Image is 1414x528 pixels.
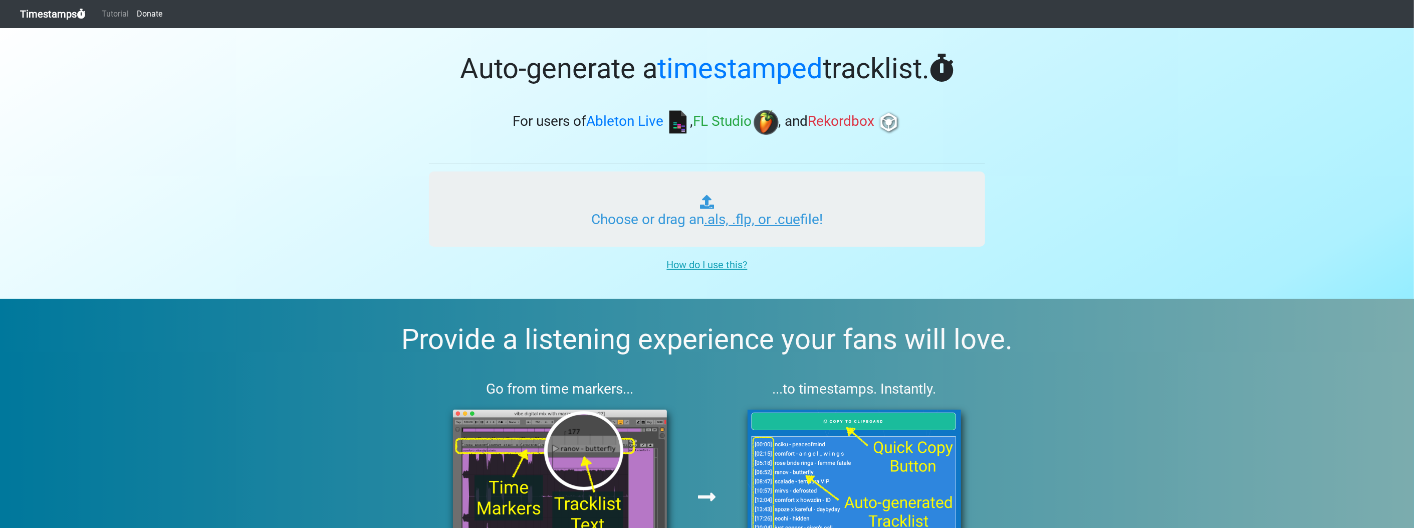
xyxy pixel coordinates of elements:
span: Ableton Live [587,113,664,130]
u: How do I use this? [667,259,748,271]
img: rb.png [876,110,901,135]
span: timestamped [657,52,823,85]
a: Tutorial [98,4,133,24]
h3: Go from time markers... [429,381,691,398]
img: fl.png [754,110,779,135]
a: Donate [133,4,166,24]
a: Timestamps [20,4,86,24]
img: ableton.png [665,110,690,135]
h3: For users of , , and [429,110,985,135]
h2: Provide a listening experience your fans will love. [24,323,1390,357]
span: Rekordbox [808,113,875,130]
h3: ...to timestamps. Instantly. [724,381,986,398]
h1: Auto-generate a tracklist. [429,52,985,86]
span: FL Studio [693,113,752,130]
